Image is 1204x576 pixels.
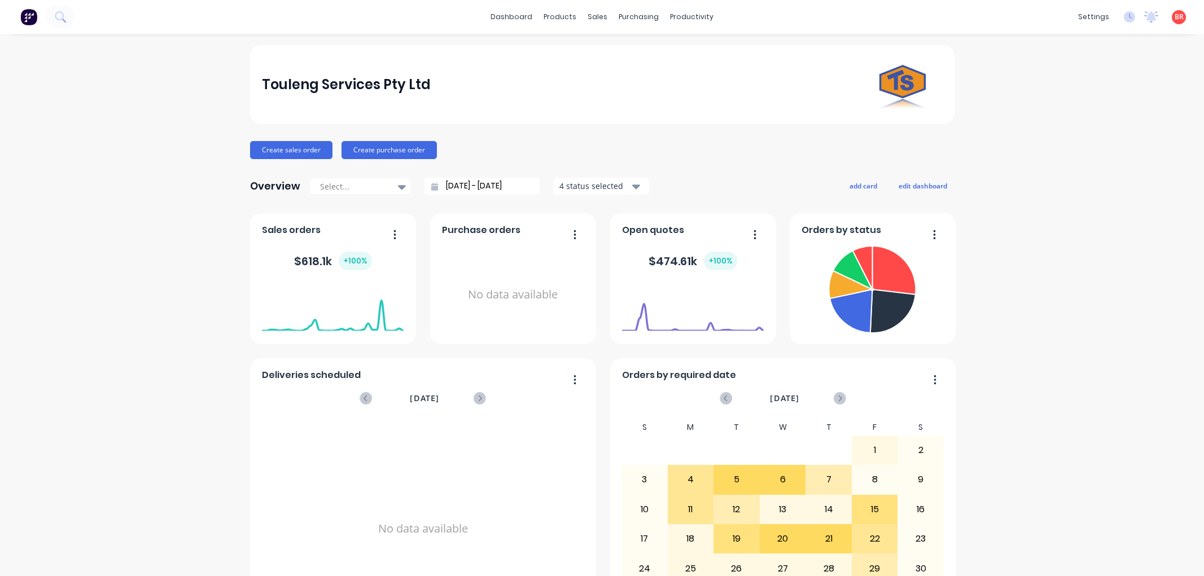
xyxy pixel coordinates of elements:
span: Sales orders [262,223,321,237]
div: 21 [806,525,851,553]
button: edit dashboard [891,178,955,193]
div: 19 [714,525,759,553]
div: 3 [622,465,667,494]
div: 9 [898,465,943,494]
span: [DATE] [770,392,799,404]
div: 4 [668,465,713,494]
div: S [621,419,668,436]
div: S [897,419,944,436]
button: add card [842,178,885,193]
div: T [805,419,852,436]
div: 5 [714,465,759,494]
div: 8 [852,465,897,494]
div: productivity [664,8,719,25]
div: 2 [898,436,943,464]
div: products [538,8,582,25]
button: Create purchase order [342,141,437,159]
div: + 100 % [704,252,737,270]
div: F [852,419,898,436]
div: 14 [806,495,851,524]
div: $ 618.1k [294,252,372,270]
button: 4 status selected [553,178,649,195]
div: 22 [852,525,897,553]
div: 23 [898,525,943,553]
a: dashboard [485,8,538,25]
img: Touleng Services Pty Ltd [863,45,942,124]
button: Create sales order [250,141,332,159]
div: Touleng Services Pty Ltd [262,73,431,96]
div: M [668,419,714,436]
span: Orders by status [802,223,881,237]
div: Overview [250,175,300,197]
span: Open quotes [622,223,684,237]
div: + 100 % [339,252,372,270]
img: Factory [20,8,37,25]
div: settings [1072,8,1115,25]
div: 10 [622,495,667,524]
div: $ 474.61k [649,252,737,270]
div: No data available [442,241,584,348]
div: T [713,419,760,436]
div: 12 [714,495,759,524]
div: 4 status selected [559,180,631,192]
span: BR [1175,12,1184,22]
span: Deliveries scheduled [262,368,361,382]
div: 13 [760,495,805,524]
div: 15 [852,495,897,524]
div: purchasing [613,8,664,25]
div: 16 [898,495,943,524]
div: 17 [622,525,667,553]
div: W [760,419,806,436]
div: 20 [760,525,805,553]
div: 7 [806,465,851,494]
div: 1 [852,436,897,464]
div: sales [582,8,613,25]
span: Orders by required date [622,368,736,382]
div: 18 [668,525,713,553]
span: Purchase orders [442,223,520,237]
span: [DATE] [410,392,439,404]
div: 11 [668,495,713,524]
div: 6 [760,465,805,494]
